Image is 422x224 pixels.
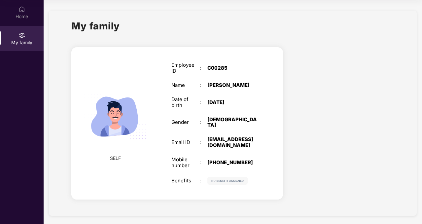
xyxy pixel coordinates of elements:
div: Email ID [171,139,200,145]
div: [EMAIL_ADDRESS][DOMAIN_NAME] [207,136,258,148]
div: Name [171,82,200,88]
div: : [200,82,207,88]
div: Benefits [171,178,200,184]
div: [PHONE_NUMBER] [207,160,258,166]
div: C00285 [207,65,258,71]
div: [DEMOGRAPHIC_DATA] [207,117,258,129]
div: Mobile number [171,157,200,168]
div: Employee ID [171,62,200,74]
div: : [200,65,207,71]
img: svg+xml;base64,PHN2ZyBpZD0iSG9tZSIgeG1sbnM9Imh0dHA6Ly93d3cudzMub3JnLzIwMDAvc3ZnIiB3aWR0aD0iMjAiIG... [18,6,25,13]
img: svg+xml;base64,PHN2ZyB3aWR0aD0iMjAiIGhlaWdodD0iMjAiIHZpZXdCb3g9IjAgMCAyMCAyMCIgZmlsbD0ibm9uZSIgeG... [18,32,25,39]
span: SELF [110,155,121,162]
div: Gender [171,119,200,125]
h1: My family [71,19,120,33]
div: [PERSON_NAME] [207,82,258,88]
img: svg+xml;base64,PHN2ZyB4bWxucz0iaHR0cDovL3d3dy53My5vcmcvMjAwMC9zdmciIHdpZHRoPSIxMjIiIGhlaWdodD0iMj... [207,177,248,185]
div: : [200,178,207,184]
div: Date of birth [171,96,200,108]
div: [DATE] [207,99,258,105]
img: svg+xml;base64,PHN2ZyB4bWxucz0iaHR0cDovL3d3dy53My5vcmcvMjAwMC9zdmciIHdpZHRoPSIyMjQiIGhlaWdodD0iMT... [77,78,153,155]
div: : [200,160,207,166]
div: : [200,139,207,145]
div: : [200,99,207,105]
div: : [200,119,207,125]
